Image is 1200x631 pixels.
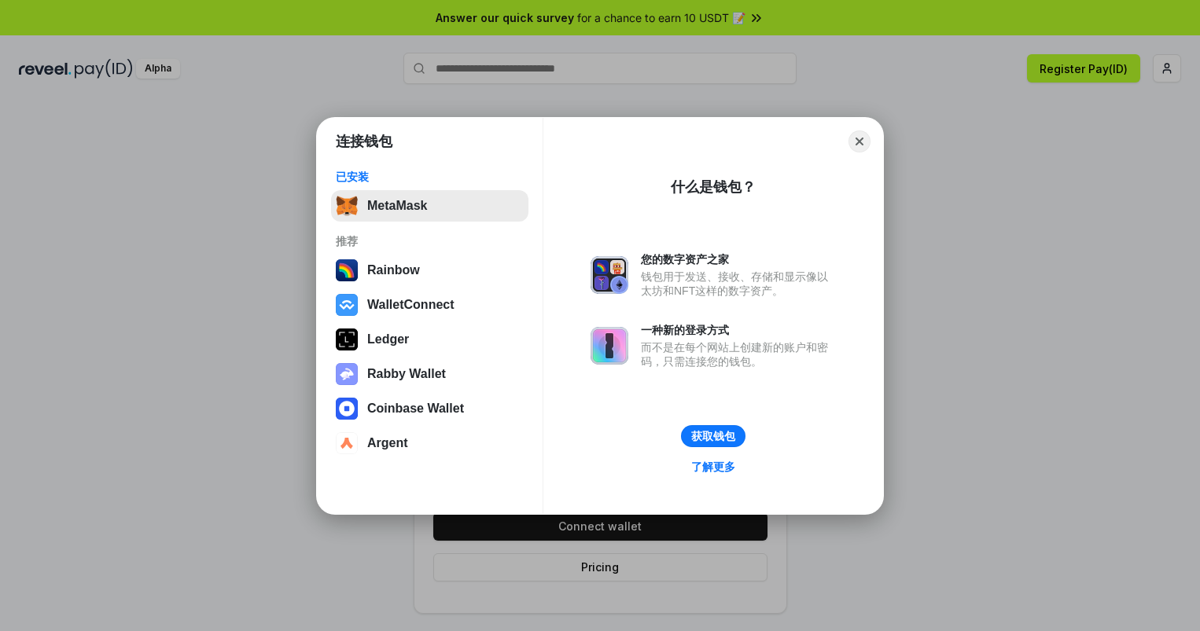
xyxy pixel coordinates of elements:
img: svg+xml,%3Csvg%20xmlns%3D%22http%3A%2F%2Fwww.w3.org%2F2000%2Fsvg%22%20fill%3D%22none%22%20viewBox... [591,327,628,365]
div: Argent [367,436,408,450]
img: svg+xml,%3Csvg%20xmlns%3D%22http%3A%2F%2Fwww.w3.org%2F2000%2Fsvg%22%20fill%3D%22none%22%20viewBox... [336,363,358,385]
div: 什么是钱包？ [671,178,756,196]
h1: 连接钱包 [336,132,392,151]
button: Close [848,130,871,152]
div: 一种新的登录方式 [641,323,836,337]
div: 钱包用于发送、接收、存储和显示像以太坊和NFT这样的数字资产。 [641,270,836,298]
button: 获取钱包 [681,425,745,447]
img: svg+xml,%3Csvg%20width%3D%2228%22%20height%3D%2228%22%20viewBox%3D%220%200%2028%2028%22%20fill%3D... [336,398,358,420]
img: svg+xml,%3Csvg%20width%3D%2228%22%20height%3D%2228%22%20viewBox%3D%220%200%2028%2028%22%20fill%3D... [336,294,358,316]
div: Coinbase Wallet [367,402,464,416]
img: svg+xml,%3Csvg%20xmlns%3D%22http%3A%2F%2Fwww.w3.org%2F2000%2Fsvg%22%20fill%3D%22none%22%20viewBox... [591,256,628,294]
div: Ledger [367,332,409,347]
div: 获取钱包 [691,429,735,443]
a: 了解更多 [682,457,745,477]
div: Rainbow [367,263,420,277]
img: svg+xml,%3Csvg%20xmlns%3D%22http%3A%2F%2Fwww.w3.org%2F2000%2Fsvg%22%20width%3D%2228%22%20height%3... [336,328,358,350]
img: svg+xml,%3Csvg%20width%3D%22120%22%20height%3D%22120%22%20viewBox%3D%220%200%20120%20120%22%20fil... [336,259,358,281]
button: Argent [331,427,528,459]
button: Rabby Wallet [331,358,528,390]
button: Coinbase Wallet [331,393,528,424]
img: svg+xml,%3Csvg%20width%3D%2228%22%20height%3D%2228%22%20viewBox%3D%220%200%2028%2028%22%20fill%3D... [336,432,358,454]
div: 您的数字资产之家 [641,252,836,266]
button: Rainbow [331,255,528,286]
button: MetaMask [331,190,528,222]
div: MetaMask [367,199,427,213]
div: 而不是在每个网站上创建新的账户和密码，只需连接您的钱包。 [641,340,836,369]
button: Ledger [331,324,528,355]
div: 推荐 [336,234,524,248]
div: 已安装 [336,170,524,184]
div: WalletConnect [367,298,455,312]
img: svg+xml,%3Csvg%20fill%3D%22none%22%20height%3D%2233%22%20viewBox%3D%220%200%2035%2033%22%20width%... [336,195,358,217]
div: Rabby Wallet [367,367,446,381]
div: 了解更多 [691,460,735,474]
button: WalletConnect [331,289,528,321]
